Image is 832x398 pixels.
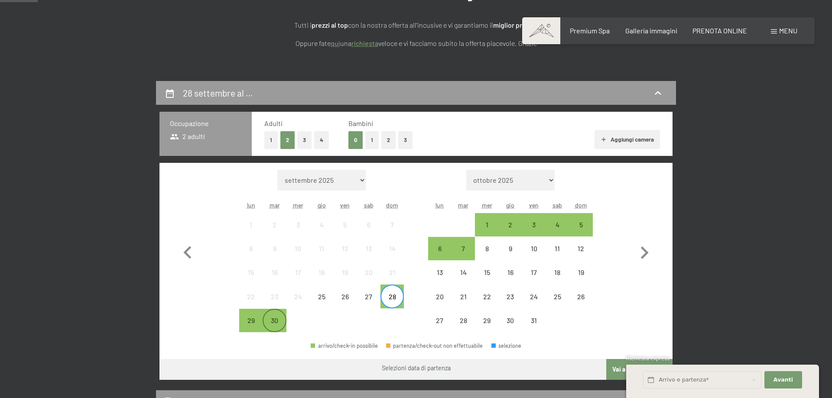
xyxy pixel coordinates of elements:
[522,309,546,332] div: Fri Oct 31 2025
[240,293,262,315] div: 22
[357,285,380,308] div: Sat Sep 27 2025
[499,213,522,236] div: partenza/check-out possibile
[357,261,380,284] div: Sat Sep 20 2025
[240,245,262,267] div: 8
[569,285,593,308] div: Sun Oct 26 2025
[311,293,332,315] div: 25
[773,376,793,384] span: Avanti
[452,269,474,291] div: 14
[286,285,310,308] div: Wed Sep 24 2025
[475,309,498,332] div: partenza/check-out non effettuabile
[310,285,333,308] div: partenza/check-out non effettuabile
[522,213,546,236] div: partenza/check-out possibile
[429,293,451,315] div: 20
[475,285,498,308] div: Wed Oct 22 2025
[318,201,326,209] abbr: giovedì
[311,269,332,291] div: 18
[364,201,374,209] abbr: sabato
[263,285,286,308] div: partenza/check-out non effettuabile
[263,269,285,291] div: 16
[240,221,262,243] div: 1
[380,237,404,260] div: partenza/check-out non effettuabile
[239,261,263,284] div: partenza/check-out non effettuabile
[692,26,747,35] a: PRENOTA ONLINE
[452,245,474,267] div: 7
[522,309,546,332] div: partenza/check-out non effettuabile
[452,237,475,260] div: partenza/check-out possibile
[429,245,451,267] div: 6
[263,317,285,339] div: 30
[491,343,522,349] div: selezione
[357,237,380,260] div: partenza/check-out non effettuabile
[287,269,309,291] div: 17
[386,201,398,209] abbr: domenica
[386,343,483,349] div: partenza/check-out non effettuabile
[499,261,522,284] div: partenza/check-out non effettuabile
[333,213,357,236] div: partenza/check-out non effettuabile
[458,201,468,209] abbr: martedì
[358,269,380,291] div: 20
[263,309,286,332] div: Tue Sep 30 2025
[263,237,286,260] div: Tue Sep 09 2025
[380,261,404,284] div: Sun Sep 21 2025
[310,261,333,284] div: partenza/check-out non effettuabile
[287,221,309,243] div: 3
[546,245,568,267] div: 11
[546,261,569,284] div: Sat Oct 18 2025
[452,293,474,315] div: 21
[529,201,539,209] abbr: venerdì
[569,261,593,284] div: Sun Oct 19 2025
[522,237,546,260] div: Fri Oct 10 2025
[475,309,498,332] div: Wed Oct 29 2025
[500,221,521,243] div: 2
[499,237,522,260] div: Thu Oct 09 2025
[348,131,363,149] button: 0
[452,309,475,332] div: Tue Oct 28 2025
[183,87,253,98] h2: 28 settembre al …
[357,213,380,236] div: Sat Sep 06 2025
[239,237,263,260] div: Mon Sep 08 2025
[552,201,562,209] abbr: sabato
[310,213,333,236] div: Thu Sep 04 2025
[475,213,498,236] div: partenza/check-out possibile
[523,293,545,315] div: 24
[499,285,522,308] div: Thu Oct 23 2025
[452,309,475,332] div: partenza/check-out non effettuabile
[398,131,413,149] button: 3
[522,261,546,284] div: partenza/check-out non effettuabile
[452,285,475,308] div: Tue Oct 21 2025
[286,261,310,284] div: partenza/check-out non effettuabile
[239,261,263,284] div: Mon Sep 15 2025
[286,213,310,236] div: Wed Sep 03 2025
[334,293,356,315] div: 26
[381,221,403,243] div: 7
[499,213,522,236] div: Thu Oct 02 2025
[475,213,498,236] div: Wed Oct 01 2025
[311,245,332,267] div: 11
[570,26,610,35] span: Premium Spa
[476,317,497,339] div: 29
[546,213,569,236] div: partenza/check-out possibile
[522,237,546,260] div: partenza/check-out non effettuabile
[297,131,312,149] button: 3
[334,269,356,291] div: 19
[310,237,333,260] div: Thu Sep 11 2025
[606,359,673,380] button: Vai a «Camera»
[286,213,310,236] div: partenza/check-out non effettuabile
[263,237,286,260] div: partenza/check-out non effettuabile
[357,261,380,284] div: partenza/check-out non effettuabile
[263,213,286,236] div: partenza/check-out non effettuabile
[475,261,498,284] div: Wed Oct 15 2025
[380,285,404,308] div: partenza/check-out possibile
[264,119,283,127] span: Adulti
[500,245,521,267] div: 9
[357,285,380,308] div: partenza/check-out non effettuabile
[523,269,545,291] div: 17
[199,38,633,49] p: Oppure fate una veloce e vi facciamo subito la offerta piacevole. Grazie
[311,221,332,243] div: 4
[452,261,475,284] div: partenza/check-out non effettuabile
[523,245,545,267] div: 10
[522,285,546,308] div: partenza/check-out non effettuabile
[239,213,263,236] div: partenza/check-out non effettuabile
